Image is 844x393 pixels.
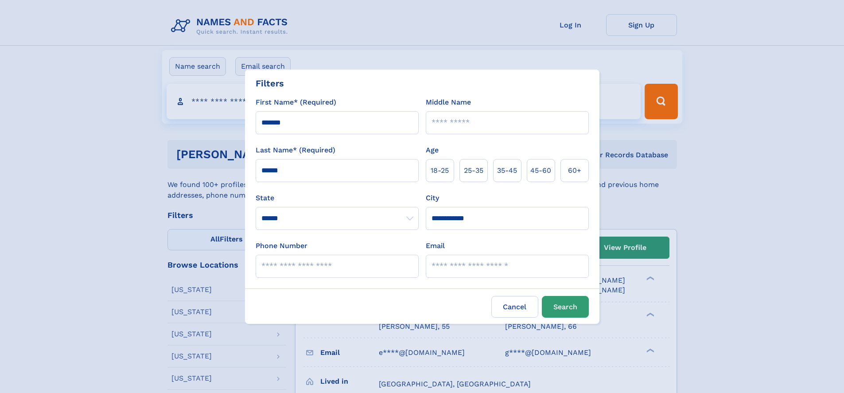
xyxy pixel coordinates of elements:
label: Cancel [491,296,538,318]
span: 25‑35 [464,165,483,176]
span: 18‑25 [431,165,449,176]
label: Phone Number [256,241,307,251]
label: Email [426,241,445,251]
label: City [426,193,439,203]
label: Age [426,145,439,156]
label: First Name* (Required) [256,97,336,108]
button: Search [542,296,589,318]
label: Middle Name [426,97,471,108]
div: Filters [256,77,284,90]
label: State [256,193,419,203]
span: 60+ [568,165,581,176]
label: Last Name* (Required) [256,145,335,156]
span: 45‑60 [530,165,551,176]
span: 35‑45 [497,165,517,176]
